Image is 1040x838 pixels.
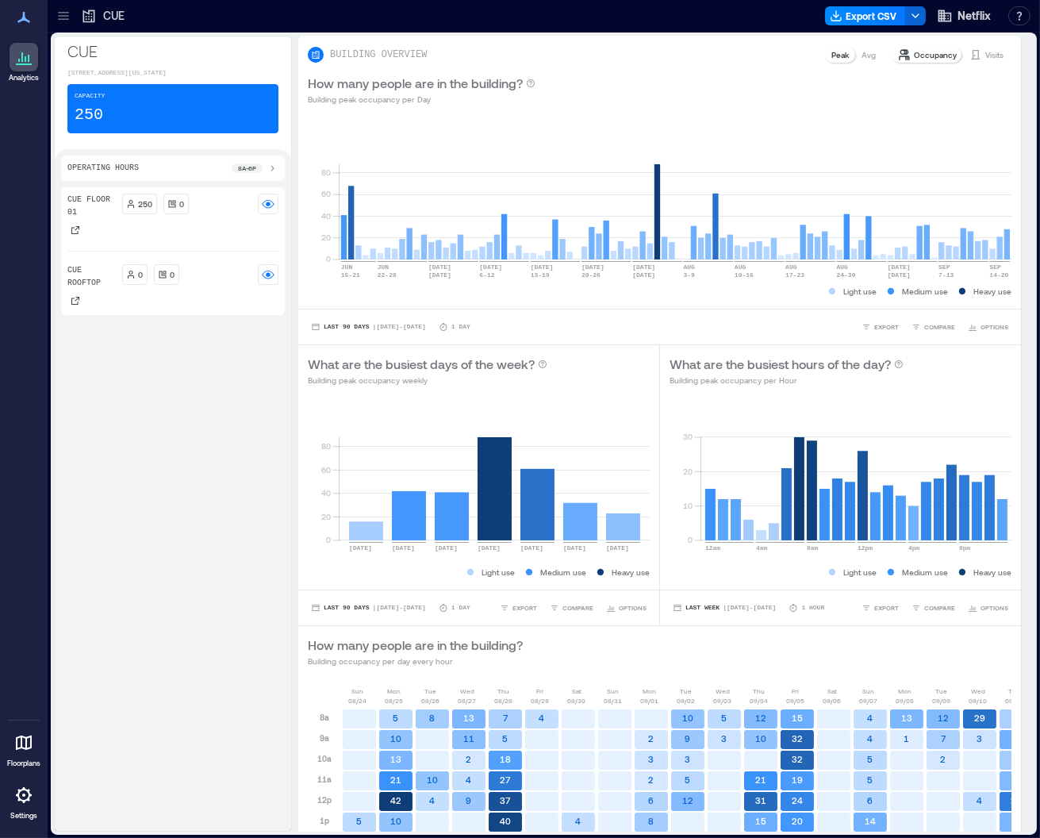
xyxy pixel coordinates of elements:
text: 12 [1011,775,1022,785]
text: 8am [807,544,819,552]
p: What are the busiest days of the week? [308,355,535,374]
span: EXPORT [874,603,899,613]
p: Fri [537,686,544,696]
text: 6 [649,795,654,805]
tspan: 30 [683,432,693,441]
p: BUILDING OVERVIEW [330,48,427,61]
p: Operating Hours [67,162,139,175]
a: Floorplans [2,724,45,773]
text: 4 [466,775,472,785]
text: 4pm [908,544,920,552]
text: 8 [649,816,654,826]
text: 2 [466,754,472,764]
p: 09/07 [860,696,878,705]
text: 15-21 [341,271,360,279]
text: 20-26 [581,271,601,279]
a: Analytics [4,38,44,87]
text: AUG [735,263,746,271]
text: 9 [685,733,691,744]
text: JUN [341,263,353,271]
p: How many people are in the building? [308,74,523,93]
text: [DATE] [531,263,554,271]
p: 09/11 [1006,696,1024,705]
p: 0 [139,268,144,281]
text: 8 [430,713,436,723]
text: [DATE] [428,263,451,271]
p: 0 [171,268,175,281]
p: Floorplans [7,759,40,768]
text: 20 [792,816,803,826]
text: 12 [755,713,766,723]
text: 3 [977,733,983,744]
span: COMPARE [924,322,955,332]
text: AUG [785,263,797,271]
text: [DATE] [349,544,372,552]
p: Sat [827,686,837,696]
text: 5 [722,713,727,723]
p: Thu [1009,686,1021,696]
text: 14 [865,816,876,826]
tspan: 60 [321,189,331,198]
p: Medium use [902,285,948,298]
p: 0 [180,198,185,210]
p: Medium use [902,566,948,579]
p: 250 [139,198,153,210]
span: OPTIONS [619,603,647,613]
text: 6-12 [479,271,494,279]
text: 3 [685,754,691,764]
text: 19 [792,775,803,785]
p: 08/24 [349,696,367,705]
text: 13 [390,754,401,764]
text: 10 [755,733,766,744]
text: AUG [684,263,696,271]
text: 26 [1011,795,1022,805]
text: 9 [466,795,472,805]
tspan: 0 [688,535,693,544]
p: 08/25 [386,696,404,705]
text: 4 [539,713,545,723]
button: COMPARE [547,600,597,616]
p: 09/10 [969,696,988,705]
p: 8a [320,711,329,724]
p: 12p [317,794,332,806]
text: 27 [501,775,512,785]
p: Thu [498,686,510,696]
p: Building occupancy per day every hour [308,655,523,667]
p: 08/31 [604,696,623,705]
p: CUE Floor 01 [67,194,116,219]
span: EXPORT [874,322,899,332]
text: 7-13 [938,271,954,279]
p: Building peak occupancy weekly [308,374,547,386]
text: [DATE] [632,271,655,279]
text: 5 [868,754,873,764]
text: [DATE] [479,263,502,271]
span: OPTIONS [981,603,1008,613]
p: 10a [317,752,332,765]
p: Wed [460,686,474,696]
tspan: 0 [326,254,331,263]
text: 42 [390,795,401,805]
button: COMPARE [908,600,958,616]
p: Sun [608,686,620,696]
button: Export CSV [825,6,906,25]
text: [DATE] [478,544,501,552]
text: 15 [755,816,766,826]
p: Light use [843,566,877,579]
p: Heavy use [973,566,1011,579]
span: COMPARE [562,603,593,613]
p: 09/02 [677,696,696,705]
button: Last 90 Days |[DATE]-[DATE] [308,600,429,616]
text: SEP [989,263,1001,271]
text: 40 [500,816,511,826]
p: How many people are in the building? [308,636,523,655]
text: 13 [463,713,474,723]
p: 08/27 [459,696,477,705]
span: Netflix [957,8,991,24]
text: 1 [904,733,910,744]
text: 2 [649,775,654,785]
p: 1 Day [451,322,470,332]
button: EXPORT [858,600,902,616]
p: Tue [681,686,693,696]
text: 10-16 [735,271,754,279]
text: [DATE] [581,263,604,271]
